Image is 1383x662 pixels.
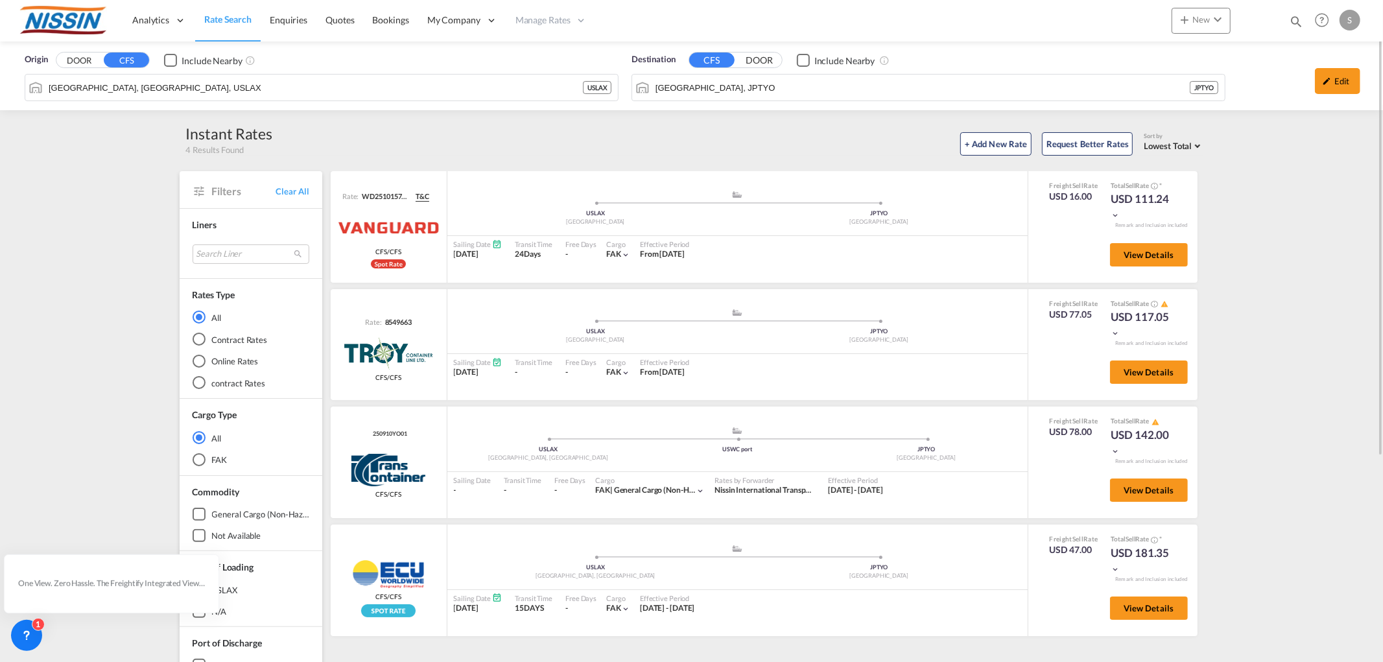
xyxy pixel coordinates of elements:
[715,485,815,496] div: Nissin International Transport USA
[621,604,630,613] md-icon: icon-chevron-down
[361,604,416,617] div: Rollable available
[515,239,552,249] div: Transit Time
[454,336,738,344] div: [GEOGRAPHIC_DATA]
[370,430,407,438] div: Contract / Rate Agreement / Tariff / Spot Pricing Reference Number: 250910YO01
[359,191,410,202] div: WD2510157227
[1210,12,1225,27] md-icon: icon-chevron-down
[182,54,242,67] div: Include Nearby
[960,132,1032,156] button: + Add New Rate
[1111,181,1176,191] div: Total Rate
[375,373,401,382] span: CFS/CFS
[454,593,502,603] div: Sailing Date
[342,191,359,202] span: Rate:
[1149,181,1158,191] button: Spot Rates are dynamic & can fluctuate with time
[640,603,695,614] div: 07 Oct 2025 - 07 Nov 2025
[346,560,431,589] img: ECU WORLDWIDE (UK) LTD.
[640,249,685,259] span: From [DATE]
[554,475,585,485] div: Free Days
[454,603,502,614] div: [DATE]
[492,239,502,249] md-icon: Schedules Available
[375,490,401,499] span: CFS/CFS
[632,75,1225,100] md-input-container: Tokyo, JPTYO
[565,249,568,260] div: -
[565,593,597,603] div: Free Days
[370,430,407,438] span: 250910YO01
[1050,416,1098,425] div: Freight Rate
[193,289,235,301] div: Rates Type
[1072,300,1083,307] span: Sell
[814,54,875,67] div: Include Nearby
[1159,299,1168,309] button: icon-alert
[737,53,782,68] button: DOOR
[1072,535,1083,543] span: Sell
[454,485,491,496] div: -
[454,249,502,260] div: [DATE]
[689,53,735,67] button: CFS
[797,53,875,67] md-checkbox: Checkbox No Ink
[504,485,541,496] div: -
[1111,309,1176,340] div: USD 117.05
[621,250,630,259] md-icon: icon-chevron-down
[1105,458,1198,465] div: Remark and Inclusion included
[1149,299,1158,309] button: Spot Rates are dynamic & can fluctuate with time
[193,486,239,497] span: Commodity
[595,485,696,496] div: general cargo (non-hazardous / stackable)
[606,367,621,377] span: FAK
[729,427,745,434] md-icon: assets/icons/custom/ship-fill.svg
[1111,565,1120,574] md-icon: icon-chevron-down
[606,239,630,249] div: Cargo
[164,53,242,67] md-checkbox: Checkbox No Ink
[1315,68,1360,94] div: icon-pencilEdit
[344,337,433,370] img: Troy Container Line
[1172,8,1231,34] button: icon-plus 400-fgNewicon-chevron-down
[595,475,705,485] div: Cargo
[515,603,552,614] div: 15DAYS
[832,454,1021,462] div: [GEOGRAPHIC_DATA]
[371,259,406,268] img: Vanguard_Spot.png
[729,309,745,316] md-icon: assets/icons/custom/ship-fill.svg
[1050,534,1098,543] div: Freight Rate
[454,454,643,462] div: [GEOGRAPHIC_DATA], [GEOGRAPHIC_DATA]
[737,209,1021,218] div: JPTYO
[565,357,597,367] div: Free Days
[25,75,618,100] md-input-container: Los Angeles, CA, USLAX
[1111,299,1176,309] div: Total Rate
[325,14,354,25] span: Quotes
[606,249,621,259] span: FAK
[1177,12,1192,27] md-icon: icon-plus 400-fg
[1289,14,1303,29] md-icon: icon-magnify
[1111,545,1176,576] div: USD 181.35
[193,637,262,648] span: Port of Discharge
[454,563,738,572] div: USLAX
[715,475,815,485] div: Rates by Forwarder
[193,584,309,597] md-checkbox: USLAX
[132,14,169,27] span: Analytics
[416,191,429,202] span: T&C
[640,367,685,378] div: From 07 Oct 2025
[193,355,309,368] md-radio-button: Online Rates
[204,14,252,25] span: Rate Search
[1177,14,1225,25] span: New
[1111,329,1120,338] md-icon: icon-chevron-down
[1144,132,1204,141] div: Sort by
[1124,367,1174,377] span: View Details
[640,239,689,249] div: Effective Period
[1111,534,1176,545] div: Total Rate
[1105,222,1198,229] div: Remark and Inclusion included
[1124,250,1174,260] span: View Details
[212,584,238,596] div: USLAX
[1152,418,1159,426] md-icon: icon-alert
[632,53,676,66] span: Destination
[504,475,541,485] div: Transit Time
[737,218,1021,226] div: [GEOGRAPHIC_DATA]
[640,603,695,613] span: [DATE] - [DATE]
[25,53,48,66] span: Origin
[454,367,502,378] div: [DATE]
[1042,132,1133,156] button: Request Better Rates
[193,408,237,421] div: Cargo Type
[1126,417,1136,425] span: Sell
[1124,603,1174,613] span: View Details
[371,259,406,268] div: Rollable available
[454,572,738,580] div: [GEOGRAPHIC_DATA], [GEOGRAPHIC_DATA]
[1161,300,1168,308] md-icon: icon-alert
